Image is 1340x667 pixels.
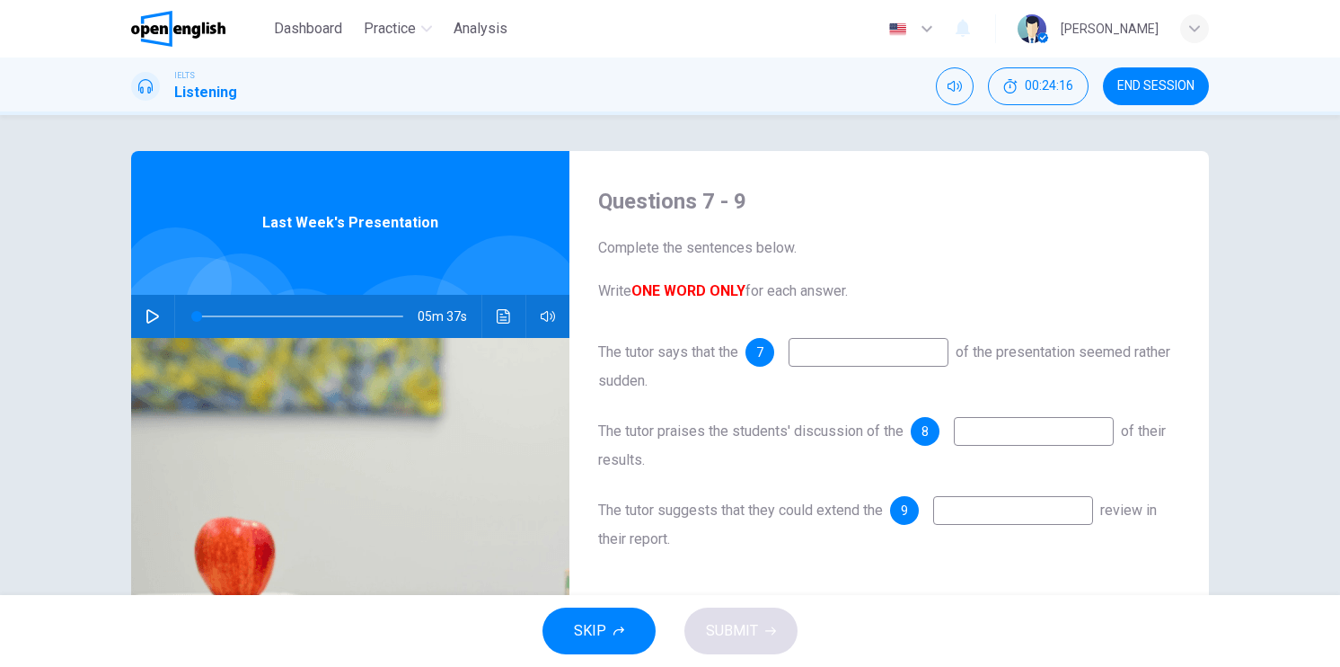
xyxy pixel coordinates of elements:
[1061,18,1159,40] div: [PERSON_NAME]
[446,13,515,45] button: Analysis
[598,502,883,519] span: The tutor suggests that they could extend the
[756,346,763,359] span: 7
[631,282,745,299] b: ONE WORD ONLY
[489,295,518,338] button: Click to see the audio transcription
[598,237,1180,302] span: Complete the sentences below. Write for each answer.
[262,212,438,234] span: Last Week's Presentation
[901,504,908,517] span: 9
[454,18,507,40] span: Analysis
[988,67,1089,105] button: 00:24:16
[131,11,225,47] img: OpenEnglish logo
[598,343,738,360] span: The tutor says that the
[274,18,342,40] span: Dashboard
[174,69,195,82] span: IELTS
[988,67,1089,105] div: Hide
[364,18,416,40] span: Practice
[1018,14,1046,43] img: Profile picture
[574,618,606,644] span: SKIP
[936,67,974,105] div: Mute
[1103,67,1209,105] button: END SESSION
[598,187,1180,216] h4: Questions 7 - 9
[174,82,237,103] h1: Listening
[1025,79,1073,93] span: 00:24:16
[131,11,267,47] a: OpenEnglish logo
[886,22,909,36] img: en
[598,422,904,440] span: The tutor praises the students' discussion of the
[921,425,929,438] span: 8
[1117,79,1195,93] span: END SESSION
[267,13,349,45] button: Dashboard
[418,295,481,338] span: 05m 37s
[357,13,439,45] button: Practice
[542,608,656,654] button: SKIP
